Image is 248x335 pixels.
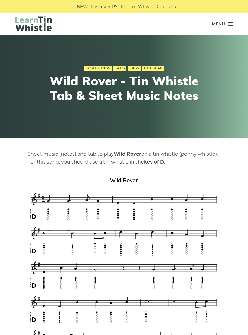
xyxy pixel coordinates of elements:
span: Menu [212,16,225,32]
a: Tabs [113,66,126,71]
a: Easy [128,66,141,71]
a: Popular [142,66,164,71]
strong: key of D [144,159,164,165]
img: LearnTinWhistle.com [15,16,52,31]
strong: Wild Rover [114,151,141,157]
h1: Wild Rover - Tin Whistle Tab & Sheet Music Notes [42,74,206,103]
p: Sheet music (notes) and tab to play on a tin whistle (penny whistle). For this song, you should u... [28,150,220,166]
a: Irish Songs [84,66,112,71]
